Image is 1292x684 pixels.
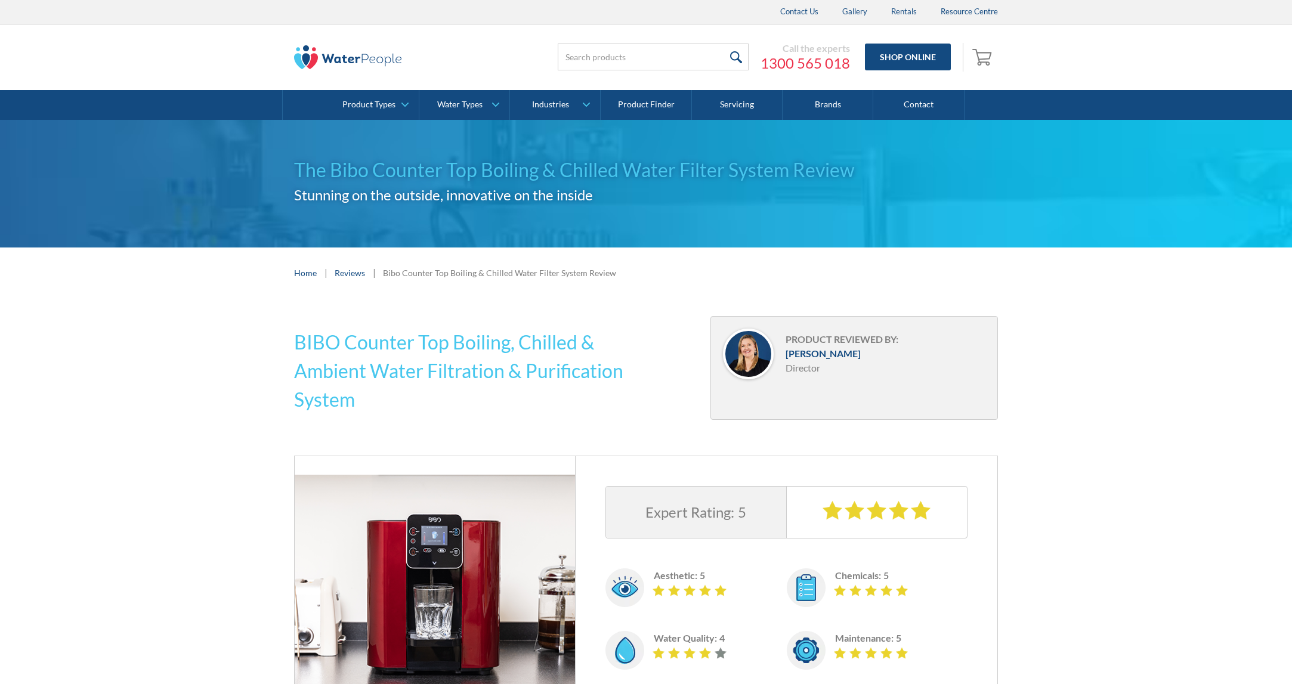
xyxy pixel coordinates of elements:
[883,570,889,581] h5: 5
[786,332,985,346] div: Product reviewed by:
[865,44,951,70] a: Shop Online
[323,265,329,280] div: |
[294,184,998,206] h2: Stunning on the outside, innovative on the inside
[692,90,783,120] a: Servicing
[342,100,395,110] div: Product Types
[371,265,377,280] div: |
[835,570,881,581] h5: Chemicals:
[835,632,894,643] h5: Maintenance:
[294,267,317,279] a: Home
[787,568,826,607] img: chemicals icon
[896,632,901,643] h5: 5
[558,44,749,70] input: Search products
[294,156,998,184] h1: The Bibo Counter Top Boiling & Chilled Water Filter System Review
[335,267,365,279] a: Reviews
[972,47,995,66] img: shopping cart
[783,90,873,120] a: Brands
[700,570,705,581] h5: 5
[786,361,985,375] div: Director
[437,100,483,110] div: Water Types
[761,54,850,72] a: 1300 565 018
[719,632,725,643] h5: 4
[761,42,850,54] div: Call the experts
[1197,624,1292,684] iframe: podium webchat widget bubble
[532,100,569,110] div: Industries
[654,632,717,643] h5: Water Quality:
[601,90,691,120] a: Product Finder
[738,503,746,521] h3: 5
[383,267,616,279] div: Bibo Counter Top Boiling & Chilled Water Filter System Review
[294,328,641,414] h2: BIBO Counter Top Boiling, Chilled & Ambient Water Filtration & Purification System
[605,631,644,670] img: water quality icon
[969,43,998,72] a: Open empty cart
[786,346,985,361] div: [PERSON_NAME]
[294,45,401,69] img: The Water People
[645,503,734,521] h3: Expert Rating:
[328,90,418,120] a: Product Types
[873,90,964,120] a: Contact
[605,568,644,607] img: aesthetics icon
[787,631,826,670] img: maintenance icon
[654,570,697,581] h5: Aesthetic:
[510,90,600,120] a: Industries
[419,90,509,120] a: Water Types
